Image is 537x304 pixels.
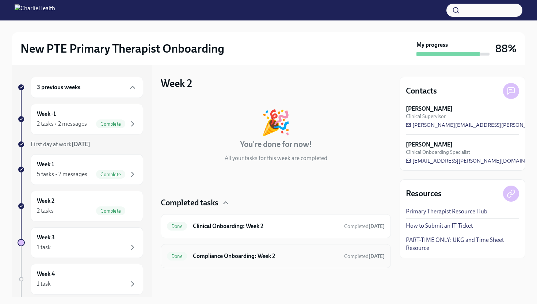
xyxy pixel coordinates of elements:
[37,110,56,118] h6: Week -1
[72,141,90,148] strong: [DATE]
[18,227,143,258] a: Week 31 task
[240,139,312,150] h4: You're done for now!
[416,41,448,49] strong: My progress
[161,77,192,90] h3: Week 2
[15,4,55,16] img: CharlieHealth
[37,243,51,251] div: 1 task
[344,223,385,229] span: Completed
[406,141,453,149] strong: [PERSON_NAME]
[406,236,519,252] a: PART-TIME ONLY: UKG and Time Sheet Resource
[167,224,187,229] span: Done
[406,85,437,96] h4: Contacts
[161,197,218,208] h4: Completed tasks
[18,104,143,134] a: Week -12 tasks • 2 messagesComplete
[167,250,385,262] a: DoneCompliance Onboarding: Week 2Completed[DATE]
[37,207,54,215] div: 2 tasks
[344,253,385,259] span: Completed
[37,197,54,205] h6: Week 2
[96,208,125,214] span: Complete
[406,105,453,113] strong: [PERSON_NAME]
[37,160,54,168] h6: Week 1
[31,141,90,148] span: First day at work
[96,172,125,177] span: Complete
[37,280,51,288] div: 1 task
[406,222,473,230] a: How to Submit an IT Ticket
[167,254,187,259] span: Done
[406,149,470,156] span: Clinical Onboarding Specialist
[37,83,80,91] h6: 3 previous weeks
[37,120,87,128] div: 2 tasks • 2 messages
[20,41,224,56] h2: New PTE Primary Therapist Onboarding
[344,223,385,230] span: September 3rd, 2025 20:39
[96,121,125,127] span: Complete
[37,233,55,242] h6: Week 3
[406,188,442,199] h4: Resources
[406,113,446,120] span: Clinical Supervisor
[37,170,87,178] div: 5 tasks • 2 messages
[225,154,327,162] p: All your tasks for this week are completed
[344,253,385,260] span: September 2nd, 2025 23:15
[406,208,487,216] a: Primary Therapist Resource Hub
[193,222,338,230] h6: Clinical Onboarding: Week 2
[369,223,385,229] strong: [DATE]
[18,154,143,185] a: Week 15 tasks • 2 messagesComplete
[167,220,385,232] a: DoneClinical Onboarding: Week 2Completed[DATE]
[31,77,143,98] div: 3 previous weeks
[193,252,338,260] h6: Compliance Onboarding: Week 2
[37,270,55,278] h6: Week 4
[18,140,143,148] a: First day at work[DATE]
[161,197,391,208] div: Completed tasks
[495,42,517,55] h3: 88%
[369,253,385,259] strong: [DATE]
[18,264,143,294] a: Week 41 task
[18,191,143,221] a: Week 22 tasksComplete
[261,110,291,134] div: 🎉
